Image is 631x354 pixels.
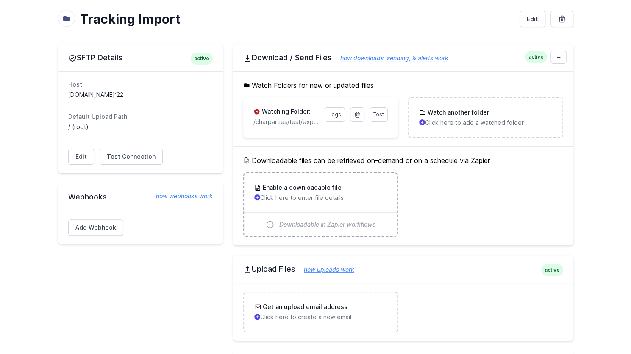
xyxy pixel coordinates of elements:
[419,118,552,127] p: Click here to add a watched folder
[243,264,563,274] h2: Upload Files
[100,149,163,165] a: Test Connection
[589,312,621,344] iframe: Drift Widget Chat Controller
[68,90,213,99] dd: [DOMAIN_NAME]:22
[68,192,213,202] h2: Webhooks
[260,107,311,116] h3: Watching Folder:
[191,53,213,65] span: active
[325,107,345,122] a: Logs
[254,313,387,321] p: Click here to create a new email
[68,112,213,121] dt: Default Upload Path
[80,11,513,27] h1: Tracking Import
[409,98,562,137] a: Watch another folder Click here to add a watched folder
[525,51,547,63] span: active
[541,264,563,276] span: active
[426,108,489,117] h3: Watch another folder
[243,53,563,63] h2: Download / Send Files
[243,155,563,166] h5: Downloadable files can be retrieved on-demand or on a schedule via Zapier
[332,54,448,62] a: how downloads, sending, & alerts work
[244,173,397,236] a: Enable a downloadable file Click here to enter file details Downloadable in Zapier workflows
[107,152,156,161] span: Test Connection
[373,111,384,118] span: Test
[68,149,94,165] a: Edit
[68,219,123,236] a: Add Webhook
[68,123,213,131] dd: / (root)
[261,183,342,192] h3: Enable a downloadable file
[254,194,387,202] p: Click here to enter file details
[147,192,213,200] a: how webhooks work
[68,53,213,63] h2: SFTP Details
[279,220,376,229] span: Downloadable in Zapier workflows
[295,266,354,273] a: how uploads work
[244,292,397,332] a: Get an upload email address Click here to create a new email
[253,118,320,126] p: /charparties/test/export/asn
[68,80,213,89] dt: Host
[370,107,388,122] a: Test
[520,11,545,27] a: Edit
[243,80,563,90] h5: Watch Folders for new or updated files
[261,303,347,311] h3: Get an upload email address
